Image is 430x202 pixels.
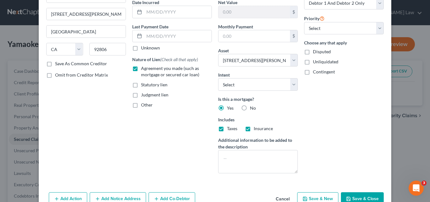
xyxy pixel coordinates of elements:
span: Statutory lien [141,82,167,87]
span: Yes [227,105,234,111]
span: Disputed [313,49,331,54]
span: Other [141,102,153,107]
input: 0.00 [218,6,290,18]
label: Priority [304,14,325,22]
label: Includes [218,116,298,123]
label: Intent [218,72,230,78]
label: Monthly Payment [218,23,253,30]
label: Last Payment Date [132,23,168,30]
label: Is this a mortgage? [218,96,298,102]
div: $ [290,30,297,42]
span: Insurance [254,126,273,131]
span: No [250,105,256,111]
label: Additional information to be added to the description [218,137,298,150]
label: Unknown [141,45,160,51]
input: MM/DD/YYYY [144,6,212,18]
span: Taxes [227,126,237,131]
input: Enter city... [47,26,126,38]
span: Asset [218,48,229,53]
span: Unliquidated [313,59,338,64]
span: Contingent [313,69,335,74]
span: 3 [422,181,427,186]
label: Save As Common Creditor [55,61,107,67]
input: 0.00 [218,30,290,42]
label: Nature of Lien [132,56,198,63]
span: (Check all that apply) [160,57,198,62]
span: Omit from Creditor Matrix [55,72,108,78]
iframe: Intercom live chat [409,181,424,196]
input: Enter zip... [89,43,126,55]
input: MM/DD/YYYY [144,30,212,42]
label: Choose any that apply [304,39,384,46]
input: Apt, Suite, etc... [47,8,126,20]
div: $ [290,6,297,18]
span: Judgment lien [141,92,168,97]
span: Agreement you made (such as mortgage or secured car loan) [141,66,199,77]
